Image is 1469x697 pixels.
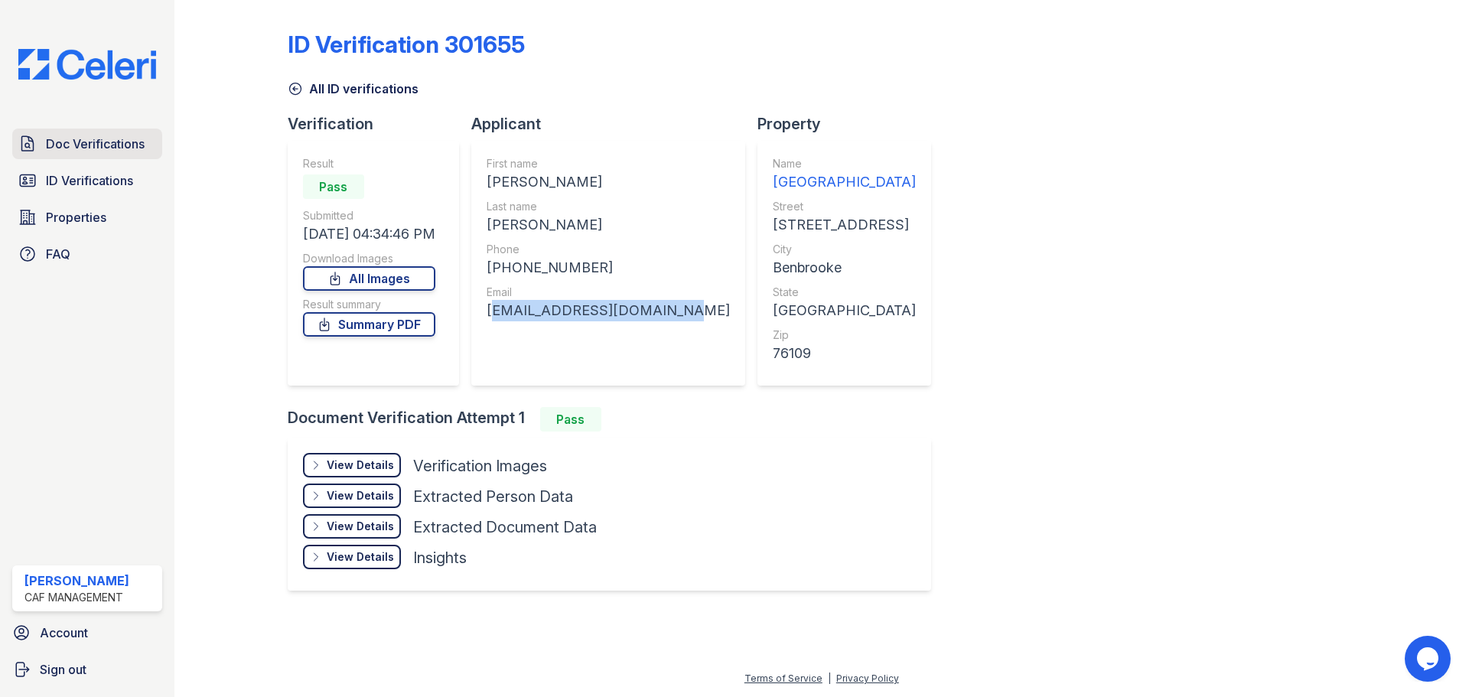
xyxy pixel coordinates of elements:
[487,199,730,214] div: Last name
[540,407,601,432] div: Pass
[288,31,525,58] div: ID Verification 301655
[487,257,730,278] div: [PHONE_NUMBER]
[487,285,730,300] div: Email
[773,300,916,321] div: [GEOGRAPHIC_DATA]
[487,156,730,171] div: First name
[773,156,916,171] div: Name
[413,547,467,568] div: Insights
[6,49,168,80] img: CE_Logo_Blue-a8612792a0a2168367f1c8372b55b34899dd931a85d93a1a3d3e32e68fde9ad4.png
[471,113,757,135] div: Applicant
[288,113,471,135] div: Verification
[413,516,597,538] div: Extracted Document Data
[828,673,831,684] div: |
[773,199,916,214] div: Street
[327,519,394,534] div: View Details
[6,617,168,648] a: Account
[836,673,899,684] a: Privacy Policy
[303,251,435,266] div: Download Images
[773,327,916,343] div: Zip
[487,242,730,257] div: Phone
[24,572,129,590] div: [PERSON_NAME]
[773,343,916,364] div: 76109
[744,673,822,684] a: Terms of Service
[773,214,916,236] div: [STREET_ADDRESS]
[413,455,547,477] div: Verification Images
[12,165,162,196] a: ID Verifications
[327,458,394,473] div: View Details
[1405,636,1454,682] iframe: chat widget
[773,242,916,257] div: City
[288,407,943,432] div: Document Verification Attempt 1
[487,214,730,236] div: [PERSON_NAME]
[413,486,573,507] div: Extracted Person Data
[487,171,730,193] div: [PERSON_NAME]
[303,297,435,312] div: Result summary
[303,174,364,199] div: Pass
[757,113,943,135] div: Property
[12,202,162,233] a: Properties
[24,590,129,605] div: CAF Management
[303,266,435,291] a: All Images
[6,654,168,685] a: Sign out
[12,239,162,269] a: FAQ
[46,208,106,226] span: Properties
[288,80,419,98] a: All ID verifications
[487,300,730,321] div: [EMAIL_ADDRESS][DOMAIN_NAME]
[12,129,162,159] a: Doc Verifications
[303,223,435,245] div: [DATE] 04:34:46 PM
[773,171,916,193] div: [GEOGRAPHIC_DATA]
[303,156,435,171] div: Result
[303,208,435,223] div: Submitted
[46,245,70,263] span: FAQ
[773,257,916,278] div: Benbrooke
[327,488,394,503] div: View Details
[46,171,133,190] span: ID Verifications
[40,624,88,642] span: Account
[303,312,435,337] a: Summary PDF
[40,660,86,679] span: Sign out
[773,156,916,193] a: Name [GEOGRAPHIC_DATA]
[327,549,394,565] div: View Details
[46,135,145,153] span: Doc Verifications
[773,285,916,300] div: State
